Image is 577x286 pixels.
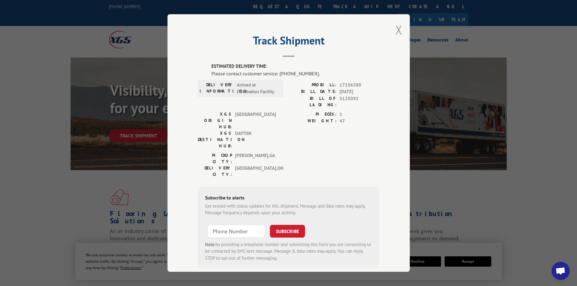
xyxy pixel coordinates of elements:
[289,111,337,118] label: PIECES:
[200,82,234,95] label: DELIVERY INFORMATION:
[235,111,276,130] span: [GEOGRAPHIC_DATA]
[205,242,216,247] strong: Note:
[237,82,278,95] span: Arrived at Destination Facility
[235,130,276,149] span: DAYTON
[289,95,337,108] label: BILL OF LADING:
[340,82,380,89] span: 17156380
[396,22,402,38] button: Close modal
[205,203,372,216] div: Get texted with status updates for this shipment. Message and data rates may apply. Message frequ...
[211,70,380,77] div: Please contact customer service: [PHONE_NUMBER].
[235,165,276,178] span: [GEOGRAPHIC_DATA] , OH
[289,88,337,95] label: BILL DATE:
[552,262,570,280] a: Open chat
[198,111,232,130] label: XGS ORIGIN HUB:
[198,165,232,178] label: DELIVERY CITY:
[289,82,337,89] label: PROBILL:
[207,225,265,238] input: Phone Number
[340,111,380,118] span: 1
[340,88,380,95] span: [DATE]
[205,194,372,203] div: Subscribe to alerts
[211,63,380,70] label: ESTIMATED DELIVERY TIME:
[205,241,372,262] div: by providing a telephone number and submitting this form you are consenting to be contacted by SM...
[289,118,337,125] label: WEIGHT:
[198,36,380,48] h2: Track Shipment
[340,118,380,125] span: 47
[270,225,305,238] button: SUBSCRIBE
[198,130,232,149] label: XGS DESTINATION HUB:
[235,152,276,165] span: [PERSON_NAME] , GA
[340,95,380,108] span: 5125092
[198,152,232,165] label: PICKUP CITY:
